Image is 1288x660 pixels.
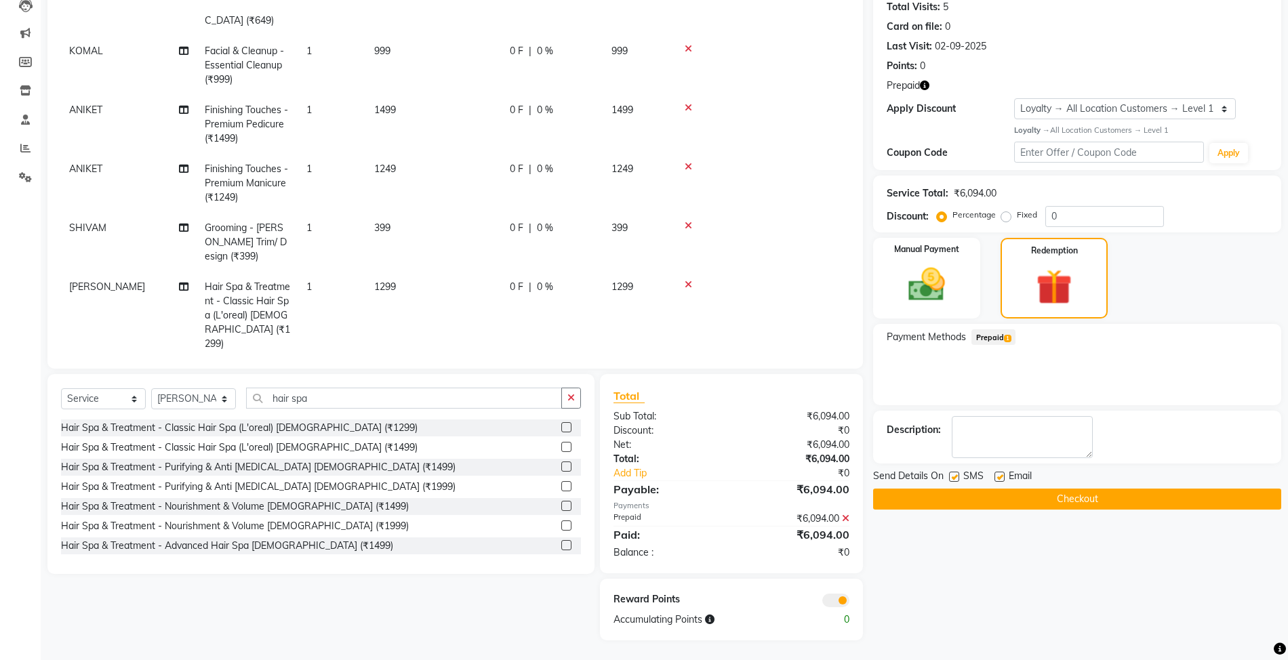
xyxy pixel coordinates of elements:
[1014,142,1205,163] input: Enter Offer / Coupon Code
[731,424,860,438] div: ₹0
[613,500,849,512] div: Payments
[1209,143,1248,163] button: Apply
[603,512,731,526] div: Prepaid
[945,20,950,34] div: 0
[731,409,860,424] div: ₹6,094.00
[611,281,633,293] span: 1299
[205,222,287,262] span: Grooming - [PERSON_NAME] Trim/ Design (₹399)
[205,163,288,203] span: Finishing Touches - Premium Manicure (₹1249)
[205,45,284,85] span: Facial & Cleanup - Essential Cleanup (₹999)
[1017,209,1037,221] label: Fixed
[537,103,553,117] span: 0 %
[529,103,531,117] span: |
[306,222,312,234] span: 1
[306,45,312,57] span: 1
[887,39,932,54] div: Last Visit:
[69,104,102,116] span: ANIKET
[61,499,409,514] div: Hair Spa & Treatment - Nourishment & Volume [DEMOGRAPHIC_DATA] (₹1499)
[510,280,523,294] span: 0 F
[796,613,860,627] div: 0
[954,186,997,201] div: ₹6,094.00
[69,45,103,57] span: KOMAL
[374,104,396,116] span: 1499
[529,221,531,235] span: |
[61,539,393,553] div: Hair Spa & Treatment - Advanced Hair Spa [DEMOGRAPHIC_DATA] (₹1499)
[603,613,796,627] div: Accumulating Points
[731,527,860,543] div: ₹6,094.00
[61,519,409,533] div: Hair Spa & Treatment - Nourishment & Volume [DEMOGRAPHIC_DATA] (₹1999)
[374,163,396,175] span: 1249
[887,209,929,224] div: Discount:
[887,102,1013,116] div: Apply Discount
[374,222,390,234] span: 399
[611,163,633,175] span: 1249
[894,243,959,255] label: Manual Payment
[61,440,418,455] div: Hair Spa & Treatment - Classic Hair Spa (L'oreal) [DEMOGRAPHIC_DATA] (₹1499)
[887,20,942,34] div: Card on file:
[537,280,553,294] span: 0 %
[753,466,860,480] div: ₹0
[537,221,553,235] span: 0 %
[510,162,523,176] span: 0 F
[603,452,731,466] div: Total:
[1004,335,1011,343] span: 1
[374,281,396,293] span: 1299
[1014,125,1050,135] strong: Loyalty →
[731,438,860,452] div: ₹6,094.00
[510,221,523,235] span: 0 F
[306,163,312,175] span: 1
[1009,469,1032,486] span: Email
[1031,245,1078,257] label: Redemption
[613,389,645,403] span: Total
[611,45,628,57] span: 999
[611,222,628,234] span: 399
[537,44,553,58] span: 0 %
[69,222,106,234] span: SHIVAM
[873,469,944,486] span: Send Details On
[537,162,553,176] span: 0 %
[731,452,860,466] div: ₹6,094.00
[69,163,102,175] span: ANIKET
[731,481,860,497] div: ₹6,094.00
[603,466,753,480] a: Add Tip
[920,59,925,73] div: 0
[306,104,312,116] span: 1
[603,545,731,560] div: Balance :
[731,545,860,560] div: ₹0
[873,489,1281,510] button: Checkout
[1014,125,1268,136] div: All Location Customers → Level 1
[887,186,948,201] div: Service Total:
[529,162,531,176] span: |
[887,423,941,437] div: Description:
[603,424,731,438] div: Discount:
[205,281,290,350] span: Hair Spa & Treatment - Classic Hair Spa (L'oreal) [DEMOGRAPHIC_DATA] (₹1299)
[611,104,633,116] span: 1499
[887,79,920,93] span: Prepaid
[61,460,456,474] div: Hair Spa & Treatment - Purifying & Anti [MEDICAL_DATA] [DEMOGRAPHIC_DATA] (₹1499)
[963,469,984,486] span: SMS
[603,481,731,497] div: Payable:
[1025,265,1083,309] img: _gift.svg
[731,512,860,526] div: ₹6,094.00
[61,480,456,494] div: Hair Spa & Treatment - Purifying & Anti [MEDICAL_DATA] [DEMOGRAPHIC_DATA] (₹1999)
[603,527,731,543] div: Paid:
[603,592,731,607] div: Reward Points
[510,103,523,117] span: 0 F
[529,280,531,294] span: |
[205,104,288,144] span: Finishing Touches - Premium Pedicure (₹1499)
[603,409,731,424] div: Sub Total:
[529,44,531,58] span: |
[887,146,1013,160] div: Coupon Code
[897,264,957,306] img: _cash.svg
[306,281,312,293] span: 1
[887,59,917,73] div: Points:
[603,438,731,452] div: Net:
[374,45,390,57] span: 999
[510,44,523,58] span: 0 F
[246,388,562,409] input: Search or Scan
[952,209,996,221] label: Percentage
[887,330,966,344] span: Payment Methods
[69,281,145,293] span: [PERSON_NAME]
[971,329,1015,345] span: Prepaid
[935,39,986,54] div: 02-09-2025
